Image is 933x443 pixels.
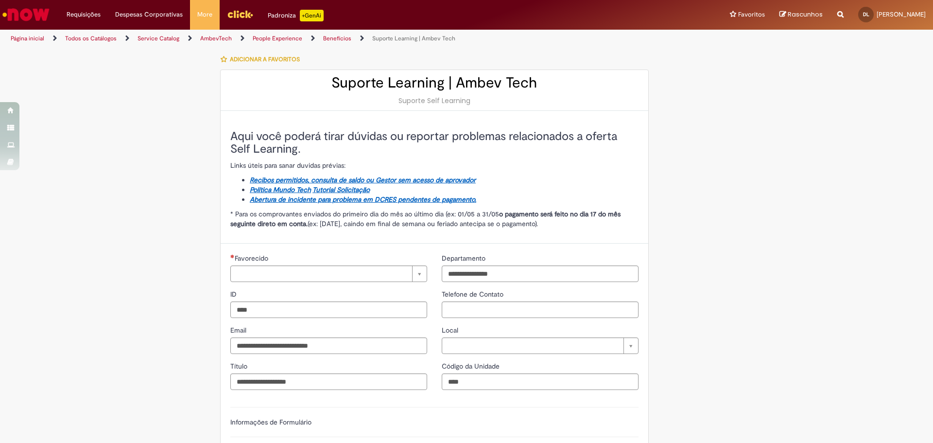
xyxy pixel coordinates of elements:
[230,326,248,335] span: Email
[442,326,460,335] span: Local
[230,266,427,282] a: Limpar campo Favorecido
[268,10,324,21] div: Padroniza
[230,254,235,258] span: Necessários
[115,10,183,19] span: Despesas Corporativas
[227,7,253,21] img: click_logo_yellow_360x200.png
[65,35,117,42] a: Todos os Catálogos
[230,55,300,63] span: Adicionar a Favoritos
[200,35,232,42] a: AmbevTech
[253,35,302,42] a: People Experience
[220,49,305,70] button: Adicionar a Favoritos
[235,254,270,263] span: Necessários - Favorecido
[230,373,427,390] input: Título
[230,337,427,354] input: Email
[230,418,311,426] label: Informações de Formulário
[779,10,823,19] a: Rascunhos
[230,362,249,371] span: Título
[312,185,370,194] a: Tutorial Solicitação
[230,130,639,156] h3: Aqui você poderá tirar dúvidas ou reportar problemas relacionados a oferta Self Learning.
[442,337,639,354] a: Limpar campo Local
[230,160,639,170] p: Links úteis para sanar duvidas prévias:
[230,301,427,318] input: ID
[863,11,869,18] span: DL
[323,35,351,42] a: Benefícios
[11,35,44,42] a: Página inicial
[877,10,926,18] span: [PERSON_NAME]
[197,10,212,19] span: More
[230,75,639,91] h2: Suporte Learning | Ambev Tech
[442,266,639,282] input: Departamento
[442,254,487,263] span: Departamento
[738,10,765,19] span: Favoritos
[250,185,311,194] a: Política Mundo Tech
[230,290,239,299] span: ID
[7,30,615,48] ul: Trilhas de página
[230,210,621,228] strong: o pagamento será feito no dia 17 do mês seguinte direto em conta.
[250,176,476,184] a: Recibos permitidos, consulta de saldo ou Gestor sem acesso de aprovador
[442,373,639,390] input: Código da Unidade
[67,10,101,19] span: Requisições
[250,195,476,204] a: Abertura de incidente para problema em DCRES pendentes de pagamento.
[300,10,324,21] p: +GenAi
[442,362,501,371] span: Código da Unidade
[788,10,823,19] span: Rascunhos
[442,290,505,299] span: Telefone de Contato
[442,301,639,318] input: Telefone de Contato
[230,96,639,106] div: Suporte Self Learning
[1,5,51,24] img: ServiceNow
[372,35,455,42] a: Suporte Learning | Ambev Tech
[138,35,179,42] a: Service Catalog
[230,209,639,229] p: * Para os comprovantes enviados do primeiro dia do mês ao último dia (ex: 01/05 a 31/05 (ex: [DAT...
